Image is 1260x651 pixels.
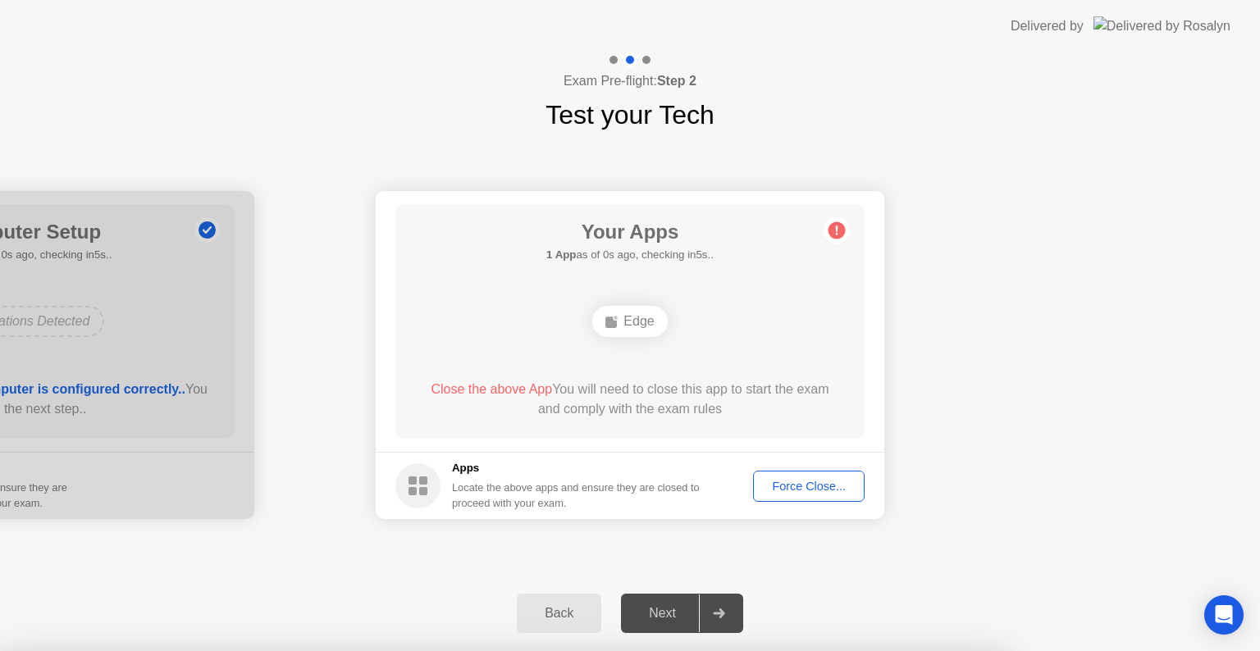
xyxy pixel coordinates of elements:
[1204,595,1244,635] div: Open Intercom Messenger
[564,71,696,91] h4: Exam Pre-flight:
[759,480,859,493] div: Force Close...
[1093,16,1230,35] img: Delivered by Rosalyn
[546,95,714,134] h1: Test your Tech
[419,380,842,419] div: You will need to close this app to start the exam and comply with the exam rules
[522,606,596,621] div: Back
[546,248,576,261] b: 1 App
[657,74,696,88] b: Step 2
[546,247,714,263] h5: as of 0s ago, checking in5s..
[431,382,552,396] span: Close the above App
[592,306,667,337] div: Edge
[546,217,714,247] h1: Your Apps
[1011,16,1084,36] div: Delivered by
[452,480,701,511] div: Locate the above apps and ensure they are closed to proceed with your exam.
[626,606,699,621] div: Next
[452,460,701,476] h5: Apps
